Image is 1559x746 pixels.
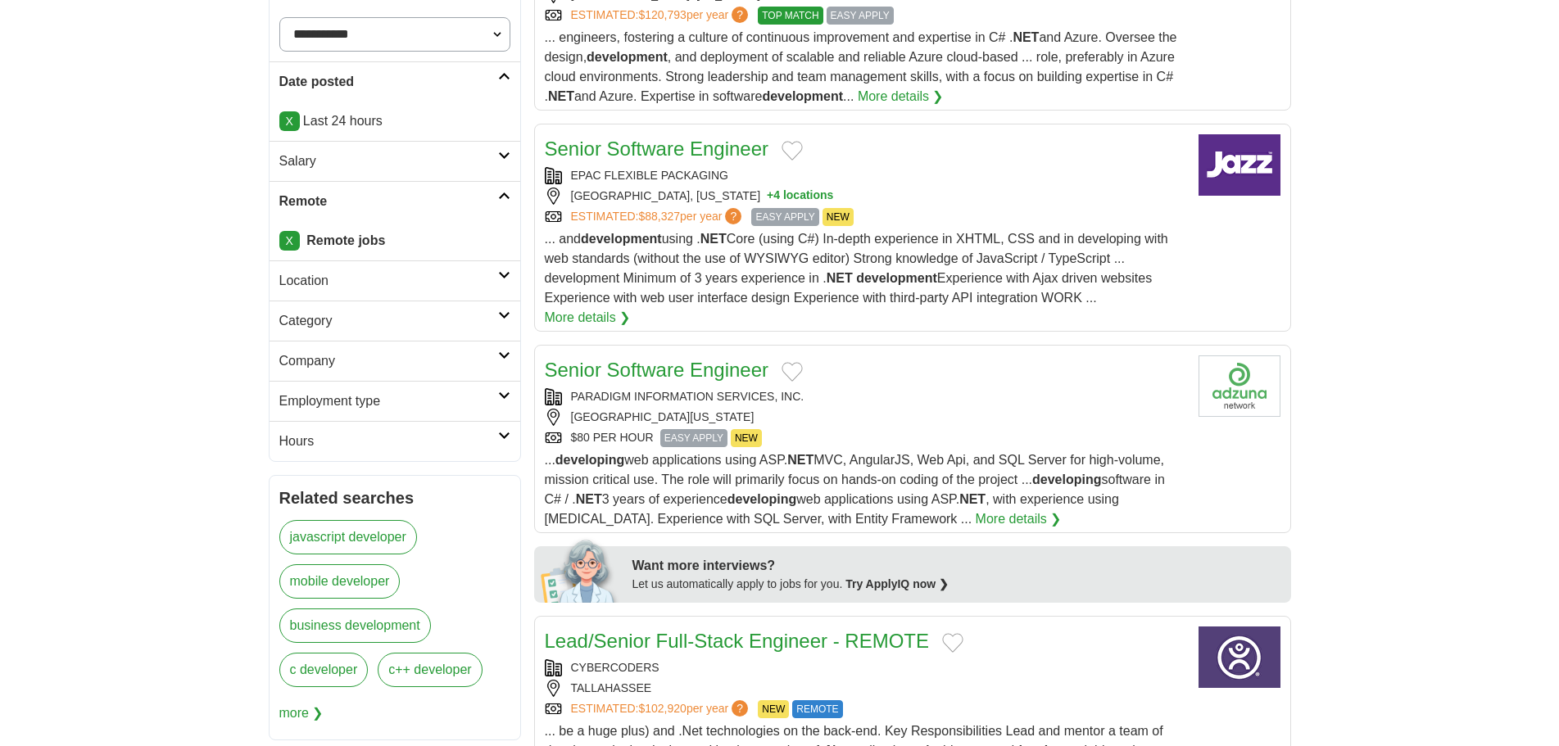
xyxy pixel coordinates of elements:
h2: Company [279,351,498,371]
button: Add to favorite jobs [782,362,803,382]
span: EASY APPLY [751,208,818,226]
strong: NET [576,492,602,506]
a: c++ developer [378,653,482,687]
div: Want more interviews? [632,556,1281,576]
a: CYBERCODERS [571,661,659,674]
img: Company logo [1199,134,1280,196]
strong: development [762,89,843,103]
strong: developing [1032,472,1101,486]
span: ? [732,700,748,717]
a: ESTIMATED:$88,327per year? [571,208,746,226]
span: $88,327 [638,210,680,223]
strong: Remote jobs [306,233,385,247]
div: PARADIGM INFORMATION SERVICES, INC. [545,388,1185,405]
h2: Employment type [279,391,498,411]
span: ? [725,208,741,224]
a: X [279,111,300,131]
h2: Date posted [279,72,498,92]
strong: developing [727,492,796,506]
strong: NET [548,89,574,103]
img: CyberCoders logo [1199,626,1280,688]
button: Add to favorite jobs [782,141,803,161]
span: ? [732,7,748,23]
span: NEW [823,208,854,226]
button: Add to favorite jobs [942,633,963,653]
span: ... and using . Core (using C#) In-depth experience in XHTML, CSS and in developing with web stan... [545,232,1168,305]
a: Lead/Senior Full-Stack Engineer - REMOTE [545,630,930,652]
span: ... engineers, fostering a culture of continuous improvement and expertise in C# . and Azure. Ove... [545,30,1177,103]
h2: Salary [279,151,498,171]
strong: development [587,50,668,64]
strong: NET [700,232,727,246]
p: Last 24 hours [279,111,510,131]
strong: developing [555,453,624,467]
a: Date posted [270,61,520,102]
strong: NET [959,492,986,506]
strong: NET [787,453,813,467]
div: [GEOGRAPHIC_DATA], [US_STATE] [545,188,1185,205]
div: [GEOGRAPHIC_DATA][US_STATE] [545,409,1185,426]
div: $80 PER HOUR [545,429,1185,447]
button: +4 locations [767,188,833,205]
a: mobile developer [279,564,401,599]
a: ESTIMATED:$102,920per year? [571,700,752,718]
a: Category [270,301,520,341]
a: More details ❯ [858,87,944,106]
span: + [767,188,773,205]
a: Company [270,341,520,381]
a: Senior Software Engineer [545,359,769,381]
h2: Category [279,311,498,331]
img: Company logo [1199,355,1280,417]
a: Remote [270,181,520,221]
a: ESTIMATED:$120,793per year? [571,7,752,25]
a: More details ❯ [545,308,631,328]
a: X [279,231,300,251]
strong: development [581,232,662,246]
span: TOP MATCH [758,7,823,25]
div: EPAC FLEXIBLE PACKAGING [545,167,1185,184]
span: $102,920 [638,702,686,715]
span: more ❯ [279,697,324,730]
span: EASY APPLY [827,7,894,25]
div: TALLAHASSEE [545,680,1185,697]
div: Let us automatically apply to jobs for you. [632,576,1281,593]
a: Senior Software Engineer [545,138,769,160]
span: EASY APPLY [660,429,727,447]
a: Location [270,260,520,301]
a: Employment type [270,381,520,421]
a: More details ❯ [976,509,1062,529]
h2: Remote [279,192,498,211]
a: Hours [270,421,520,461]
h2: Related searches [279,486,510,510]
a: c developer [279,653,369,687]
span: $120,793 [638,8,686,21]
h2: Location [279,271,498,291]
h2: Hours [279,432,498,451]
span: NEW [758,700,789,718]
a: Try ApplyIQ now ❯ [845,577,949,590]
span: ... web applications using ASP. MVC, AngularJS, Web Api, and SQL Server for high-volume, mission ... [545,453,1165,526]
span: NEW [731,429,762,447]
img: apply-iq-scientist.png [541,537,620,603]
strong: NET [1013,30,1039,44]
a: Salary [270,141,520,181]
a: business development [279,608,431,643]
a: javascript developer [279,520,417,554]
strong: development [856,271,937,285]
span: REMOTE [792,700,842,718]
strong: NET [827,271,853,285]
